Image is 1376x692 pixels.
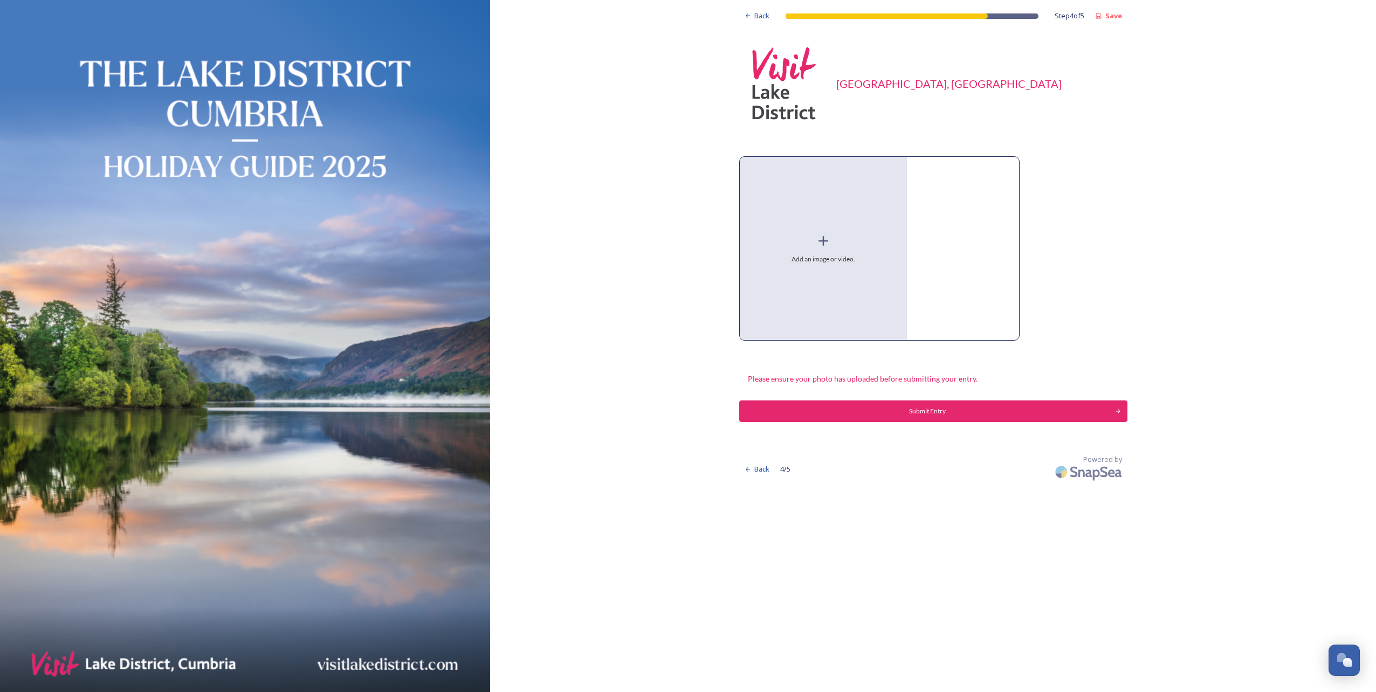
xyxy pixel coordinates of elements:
[836,75,1062,92] div: [GEOGRAPHIC_DATA], [GEOGRAPHIC_DATA]
[1329,645,1360,676] button: Open Chat
[1055,11,1084,21] span: Step 4 of 5
[780,464,790,474] span: 4 / 5
[754,464,769,474] span: Back
[1105,11,1122,20] strong: Save
[792,254,855,264] span: Add an image or video.
[754,11,769,21] span: Back
[739,400,1127,422] button: Continue
[739,368,986,390] div: Please ensure your photo has uploaded before submitting your entry.
[745,406,1110,416] div: Submit Entry
[745,43,825,124] img: Square-VLD-Logo-Pink-Grey.png
[1083,454,1122,465] span: Powered by
[1052,459,1127,485] img: SnapSea Logo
